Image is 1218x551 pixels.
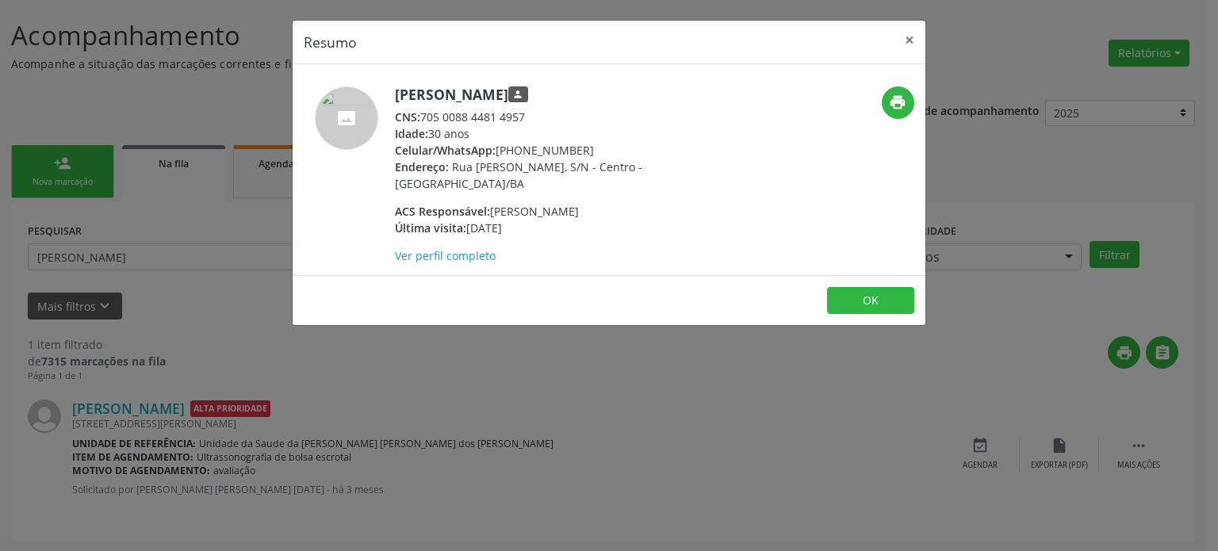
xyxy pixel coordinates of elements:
h5: [PERSON_NAME] [395,86,703,103]
span: ACS Responsável: [395,204,490,219]
i: print [889,94,906,111]
div: 705 0088 4481 4957 [395,109,703,125]
span: CNS: [395,109,420,124]
span: Última visita: [395,220,466,235]
button: print [882,86,914,119]
h5: Resumo [304,32,357,52]
div: [DATE] [395,220,703,236]
div: [PHONE_NUMBER] [395,142,703,159]
i: person [512,89,523,100]
button: OK [827,287,914,314]
img: accompaniment [315,86,378,150]
span: Responsável [508,86,528,103]
span: Idade: [395,126,428,141]
button: Close [894,21,925,59]
a: Ver perfil completo [395,248,496,263]
div: 30 anos [395,125,703,142]
div: [PERSON_NAME] [395,203,703,220]
span: Endereço: [395,159,449,174]
span: Celular/WhatsApp: [395,143,496,158]
span: Rua [PERSON_NAME], S/N - Centro - [GEOGRAPHIC_DATA]/BA [395,159,642,191]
